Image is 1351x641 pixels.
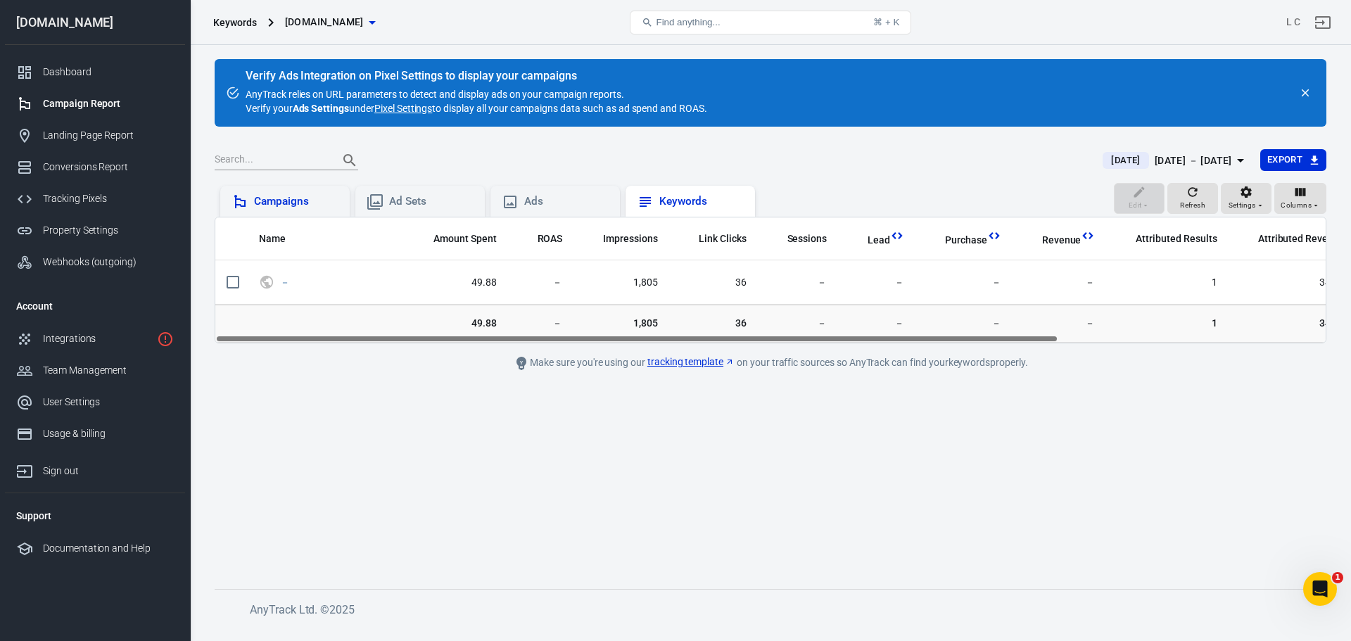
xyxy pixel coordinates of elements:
span: 1 [1117,276,1217,290]
span: － [927,276,1001,290]
span: Amount Spent [433,232,497,246]
a: Conversions Report [5,151,185,183]
span: Sessions [769,232,827,246]
div: Campaigns [254,194,338,209]
span: Refresh [1180,199,1205,212]
div: Documentation and Help [43,541,174,556]
a: User Settings [5,386,185,418]
div: Account id: D4JKF8u7 [1286,15,1300,30]
span: － [769,317,827,331]
span: Sessions [787,232,827,246]
li: Support [5,499,185,533]
span: [DATE] [1105,153,1146,167]
span: Attributed Results [1136,232,1217,246]
a: Sign out [5,450,185,487]
span: Revenue [1042,234,1082,248]
span: The number of times your ads were on screen. [585,230,658,247]
span: Name [259,232,304,246]
span: The total revenue attributed according to your ad network (Facebook, Google, etc.) [1240,230,1345,247]
div: Ad Sets [389,194,474,209]
div: Keywords [213,15,257,30]
span: 49.88 [415,317,497,331]
span: Columns [1281,199,1312,212]
a: Campaign Report [5,88,185,120]
span: － [849,276,904,290]
svg: UTM & Web Traffic [259,274,274,291]
button: [DOMAIN_NAME] [279,9,381,35]
div: Ads [524,194,609,209]
div: Property Settings [43,223,174,238]
a: Dashboard [5,56,185,88]
span: 49.88 [415,276,497,290]
li: Account [5,289,185,323]
span: 1,805 [585,317,658,331]
div: [DOMAIN_NAME] [5,16,185,29]
span: － [849,317,904,331]
div: Verify Ads Integration on Pixel Settings to display your campaigns [246,69,707,83]
span: The total return on ad spend [519,230,563,247]
span: Lead [849,234,890,248]
span: － [927,317,1001,331]
input: Search... [215,151,327,170]
a: tracking template [647,355,735,369]
span: Name [259,232,286,246]
span: 34.00 [1240,276,1345,290]
span: Settings [1229,199,1256,212]
svg: This column is calculated from AnyTrack real-time data [1081,229,1095,243]
a: Property Settings [5,215,185,246]
span: 36 [680,317,747,331]
span: ROAS [538,232,563,246]
span: The number of times your ads were on screen. [603,230,658,247]
div: Dashboard [43,65,174,80]
span: 1 [1332,572,1343,583]
span: The total conversions attributed according to your ad network (Facebook, Google, etc.) [1136,230,1217,247]
div: Keywords [659,194,744,209]
a: Integrations [5,323,185,355]
button: Refresh [1167,183,1218,214]
span: － [280,277,292,287]
h6: AnyTrack Ltd. © 2025 [250,601,1305,618]
span: Total revenue calculated by AnyTrack. [1024,231,1082,248]
span: The number of clicks on links within the ad that led to advertiser-specified destinations [699,230,747,247]
span: Total revenue calculated by AnyTrack. [1042,231,1082,248]
div: [DATE] － [DATE] [1155,152,1232,170]
span: Find anything... [656,17,720,27]
span: The number of clicks on links within the ad that led to advertiser-specified destinations [680,230,747,247]
span: 1,805 [585,276,658,290]
span: － [519,317,563,331]
span: The estimated total amount of money you've spent on your campaign, ad set or ad during its schedule. [433,230,497,247]
a: Sign out [1306,6,1340,39]
span: The total revenue attributed according to your ad network (Facebook, Google, etc.) [1258,230,1345,247]
button: Search [333,144,367,177]
div: User Settings [43,395,174,410]
div: Webhooks (outgoing) [43,255,174,269]
iframe: Intercom live chat [1303,572,1337,606]
span: － [1024,276,1096,290]
span: － [1024,317,1096,331]
span: Purchase [945,234,987,248]
a: － [280,277,290,288]
div: Landing Page Report [43,128,174,143]
div: Integrations [43,331,151,346]
button: Columns [1274,183,1326,214]
a: Team Management [5,355,185,386]
span: Impressions [603,232,658,246]
strong: Ads Settings [293,103,350,114]
a: Pixel Settings [374,101,432,115]
button: Export [1260,149,1326,171]
span: The total return on ad spend [538,230,563,247]
svg: This column is calculated from AnyTrack real-time data [987,229,1001,243]
svg: 1 networks not verified yet [157,331,174,348]
div: Tracking Pixels [43,191,174,206]
span: 36 [680,276,747,290]
button: [DATE][DATE] － [DATE] [1091,149,1260,172]
span: 34.00 [1240,317,1345,331]
svg: This column is calculated from AnyTrack real-time data [890,229,904,243]
span: Link Clicks [699,232,747,246]
button: close [1295,83,1315,103]
div: Team Management [43,363,174,378]
span: treasurie.com [285,13,364,31]
a: Landing Page Report [5,120,185,151]
span: － [769,276,827,290]
span: Purchase [927,234,987,248]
